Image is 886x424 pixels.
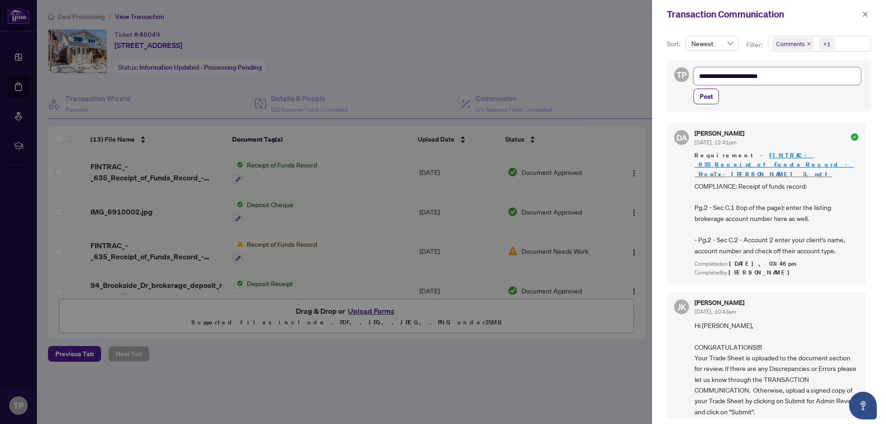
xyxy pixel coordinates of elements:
[823,39,831,48] div: +1
[776,39,805,48] span: Comments
[694,151,858,179] span: Requirement -
[694,269,858,277] div: Completed by
[746,40,764,50] p: Filter:
[667,7,859,21] div: Transaction Communication
[694,139,736,146] span: [DATE], 12:41pm
[676,68,687,81] span: TP
[849,392,877,419] button: Open asap
[862,11,868,18] span: close
[694,181,858,257] span: COMPLIANCE: Receipt of funds record: Pg.2 - Sec C.1 (top of the page): enter the listing brokerag...
[676,131,687,144] span: DA
[772,37,814,50] span: Comments
[700,89,713,104] span: Post
[694,89,719,104] button: Post
[729,269,795,276] span: [PERSON_NAME]
[851,133,858,141] span: check-circle
[694,130,744,137] h5: [PERSON_NAME]
[691,36,733,50] span: Newest
[694,260,858,269] div: Completed on
[677,300,686,313] span: JK
[667,39,682,49] p: Sort:
[694,299,744,306] h5: [PERSON_NAME]
[807,42,811,46] span: close
[694,151,854,178] a: FINTRAC_-_635_Receipt_of_Funds_Record_-_PropTx-[PERSON_NAME] 3.pdf
[694,308,736,315] span: [DATE], 10:43am
[729,260,798,268] span: [DATE], 03:46pm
